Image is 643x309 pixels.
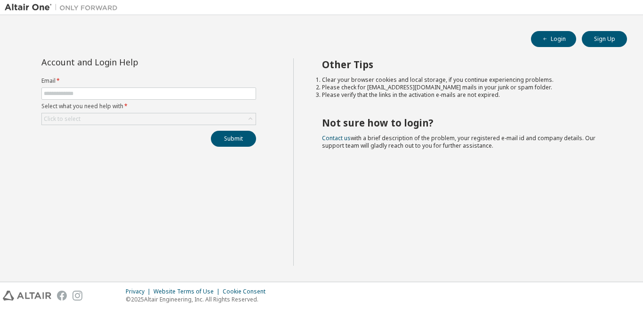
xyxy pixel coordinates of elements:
[153,288,223,295] div: Website Terms of Use
[322,134,351,142] a: Contact us
[41,58,213,66] div: Account and Login Help
[322,58,611,71] h2: Other Tips
[223,288,271,295] div: Cookie Consent
[582,31,627,47] button: Sign Up
[322,134,595,150] span: with a brief description of the problem, your registered e-mail id and company details. Our suppo...
[5,3,122,12] img: Altair One
[3,291,51,301] img: altair_logo.svg
[126,288,153,295] div: Privacy
[41,103,256,110] label: Select what you need help with
[72,291,82,301] img: instagram.svg
[41,77,256,85] label: Email
[44,115,80,123] div: Click to select
[126,295,271,303] p: © 2025 Altair Engineering, Inc. All Rights Reserved.
[531,31,576,47] button: Login
[322,91,611,99] li: Please verify that the links in the activation e-mails are not expired.
[42,113,256,125] div: Click to select
[211,131,256,147] button: Submit
[57,291,67,301] img: facebook.svg
[322,117,611,129] h2: Not sure how to login?
[322,76,611,84] li: Clear your browser cookies and local storage, if you continue experiencing problems.
[322,84,611,91] li: Please check for [EMAIL_ADDRESS][DOMAIN_NAME] mails in your junk or spam folder.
